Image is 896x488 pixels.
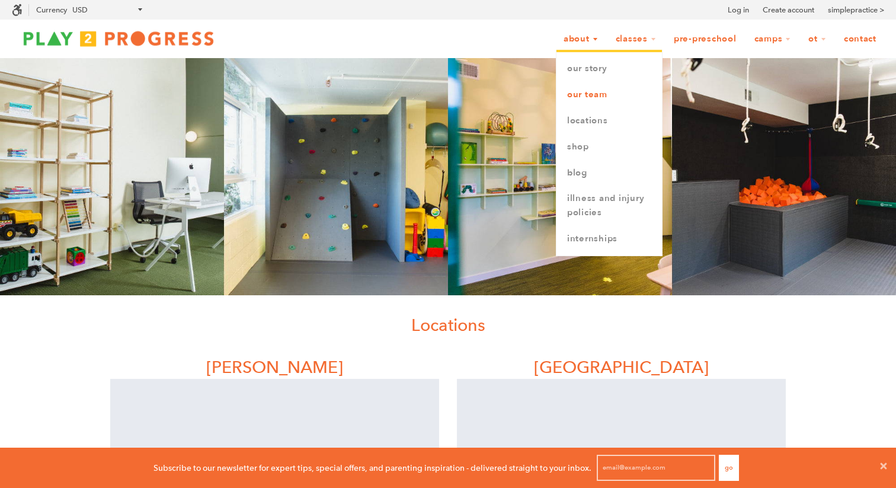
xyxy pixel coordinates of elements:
[101,313,795,337] h1: Locations
[556,56,662,82] a: Our Story
[556,108,662,134] a: Locations
[556,186,662,226] a: Illness and Injury Policies
[801,28,834,50] a: OT
[110,355,439,379] h1: [PERSON_NAME]
[12,27,225,50] img: Play2Progress logo
[747,28,799,50] a: Camps
[36,5,67,14] label: Currency
[556,226,662,252] a: Internships
[763,4,814,16] a: Create account
[719,455,739,481] button: Go
[556,134,662,160] a: Shop
[608,28,664,50] a: Classes
[828,4,884,16] a: simplepractice >
[728,4,749,16] a: Log in
[457,355,786,379] h1: [GEOGRAPHIC_DATA]
[836,28,884,50] a: Contact
[153,461,591,474] p: Subscribe to our newsletter for expert tips, special offers, and parenting inspiration - delivere...
[556,82,662,108] a: Our Team
[556,28,606,50] a: About
[556,160,662,186] a: Blog
[597,455,715,481] input: email@example.com
[666,28,744,50] a: Pre-Preschool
